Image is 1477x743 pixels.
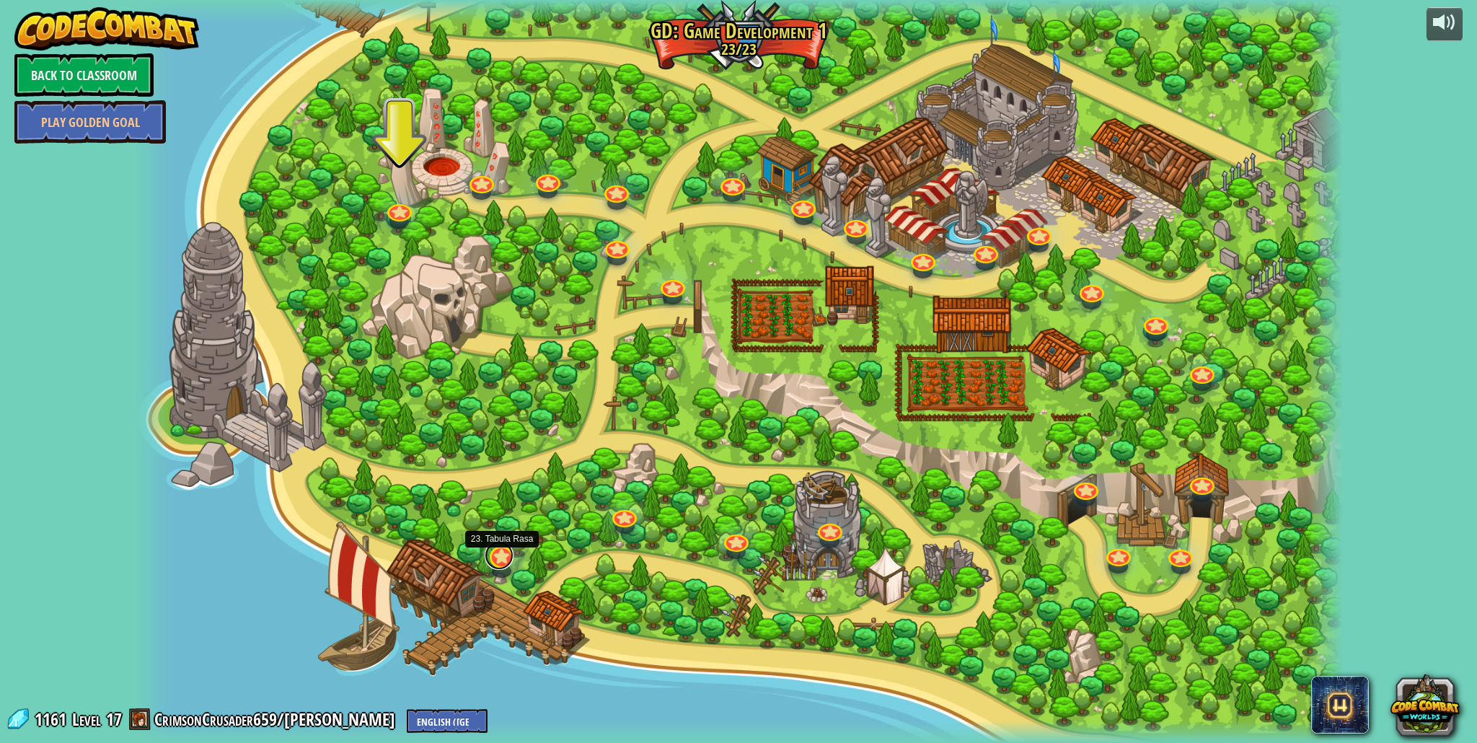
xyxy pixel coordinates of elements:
[35,708,71,731] span: 1161
[106,708,122,731] span: 17
[14,53,154,97] a: Back to Classroom
[14,7,199,50] img: CodeCombat - Learn how to code by playing a game
[14,100,166,144] a: Play Golden Goal
[154,708,400,731] a: CrimsonCrusader659/[PERSON_NAME]
[1427,7,1463,41] button: Adjust volume
[72,708,101,731] span: Level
